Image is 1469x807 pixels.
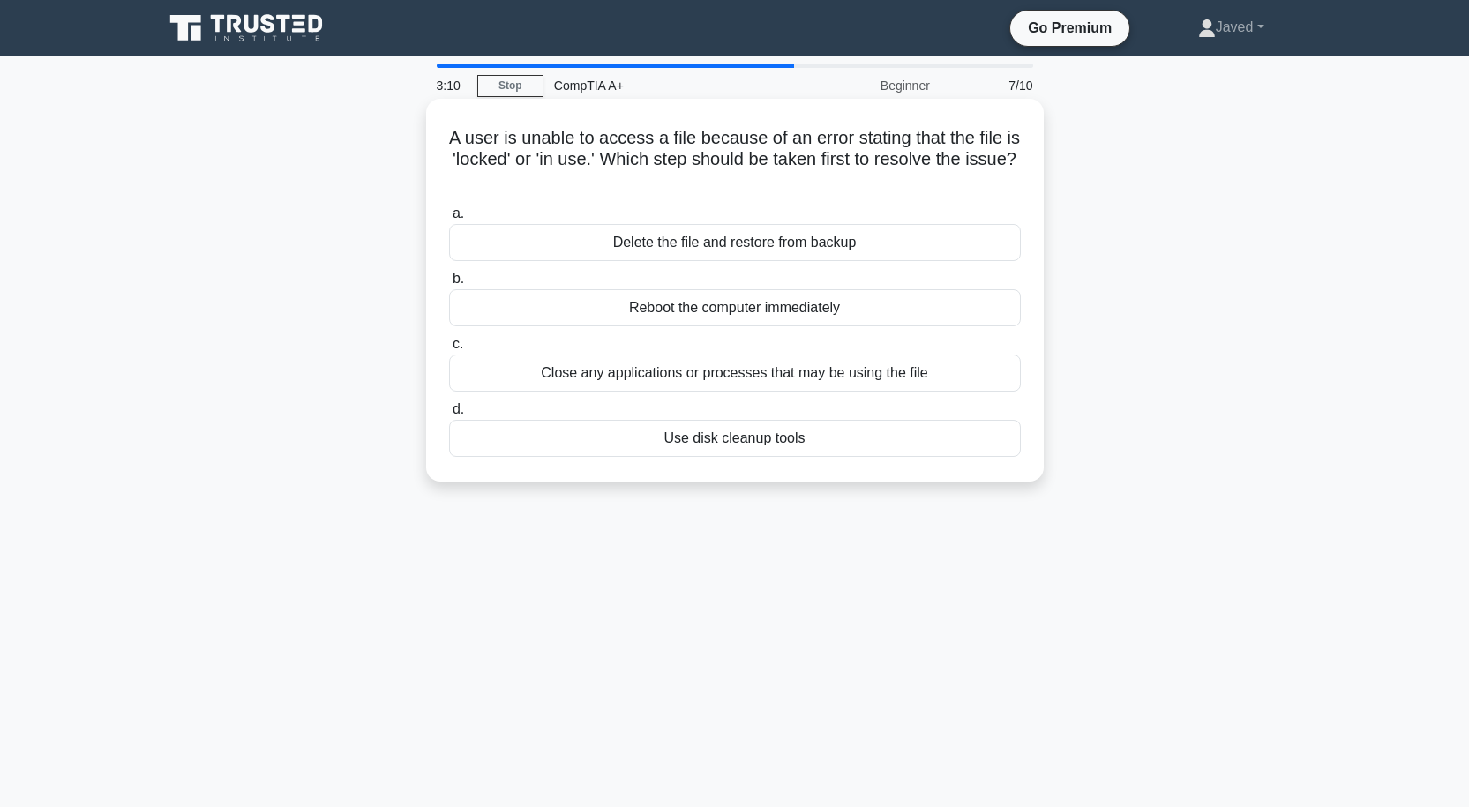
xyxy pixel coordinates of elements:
[453,271,464,286] span: b.
[1017,17,1122,39] a: Go Premium
[449,420,1021,457] div: Use disk cleanup tools
[543,68,786,103] div: CompTIA A+
[449,224,1021,261] div: Delete the file and restore from backup
[447,127,1023,192] h5: A user is unable to access a file because of an error stating that the file is 'locked' or 'in us...
[477,75,543,97] a: Stop
[941,68,1044,103] div: 7/10
[453,401,464,416] span: d.
[1156,10,1307,45] a: Javed
[426,68,477,103] div: 3:10
[449,289,1021,326] div: Reboot the computer immediately
[786,68,941,103] div: Beginner
[449,355,1021,392] div: Close any applications or processes that may be using the file
[453,205,464,220] span: a.
[453,336,463,351] span: c.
